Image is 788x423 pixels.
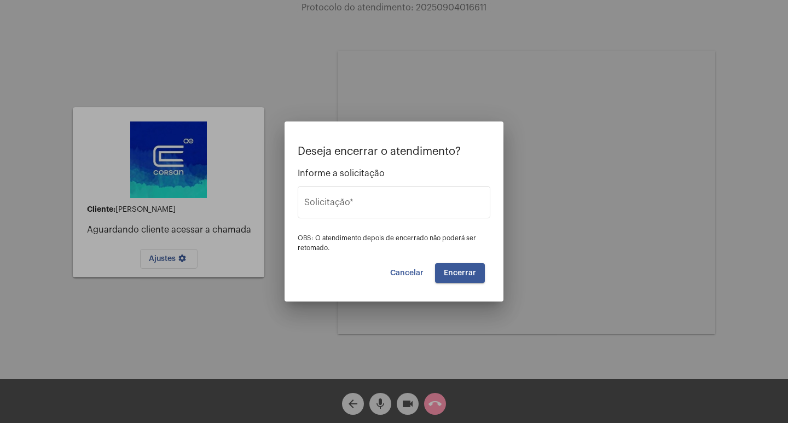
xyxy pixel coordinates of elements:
span: Informe a solicitação [298,169,490,178]
input: Buscar solicitação [304,200,484,210]
span: Cancelar [390,269,424,277]
span: OBS: O atendimento depois de encerrado não poderá ser retomado. [298,235,476,251]
span: Encerrar [444,269,476,277]
button: Cancelar [381,263,432,283]
p: Deseja encerrar o atendimento? [298,146,490,158]
button: Encerrar [435,263,485,283]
